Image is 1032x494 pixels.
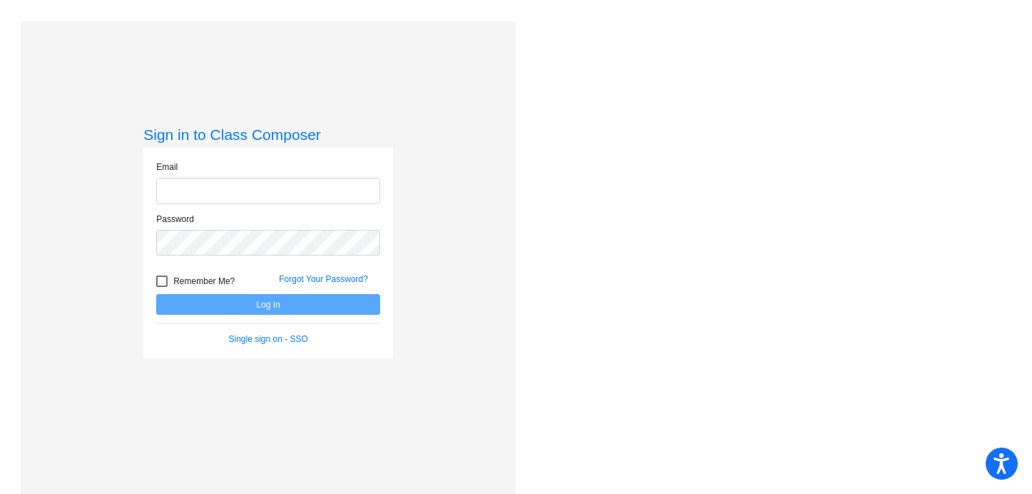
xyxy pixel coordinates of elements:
a: Single sign on - SSO [229,334,308,344]
label: Password [156,213,194,226]
h3: Sign in to Class Composer [143,126,393,143]
span: Remember Me? [173,273,235,290]
button: Log In [156,294,380,315]
a: Forgot Your Password? [279,274,368,284]
label: Email [156,161,178,173]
